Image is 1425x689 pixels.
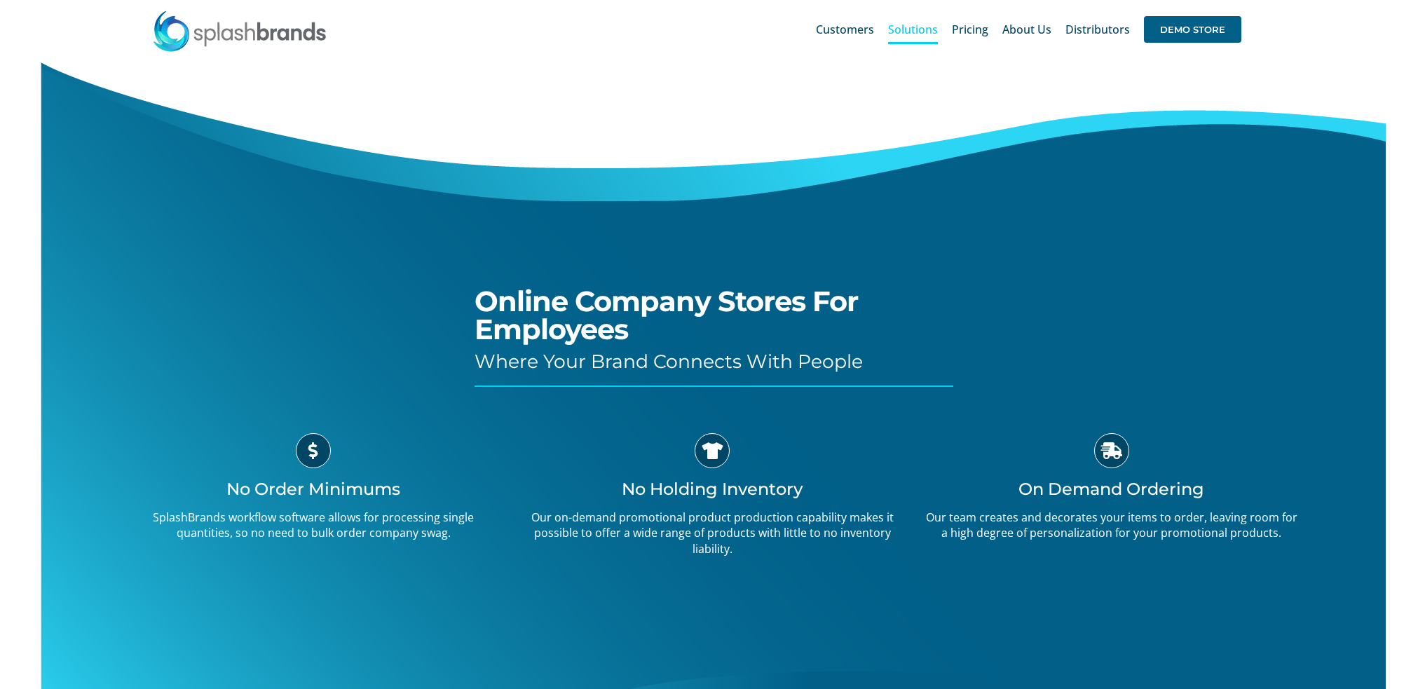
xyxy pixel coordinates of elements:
[1002,24,1051,35] span: About Us
[952,7,988,52] a: Pricing
[125,510,503,541] p: SplashBrands workflow software allows for processing single quantities, so no need to bulk order ...
[888,24,938,35] span: Solutions
[524,510,901,557] p: Our on-demand promotional product production capability makes it possible to offer a wide range o...
[922,510,1300,541] p: Our team creates and decorates your items to order, leaving room for a high degree of personaliza...
[922,479,1300,499] h3: On Demand Ordering
[816,24,874,35] span: Customers
[1065,7,1130,52] a: Distributors
[475,284,858,346] span: Online Company Stores For Employees
[125,479,503,499] h3: No Order Minimums
[1144,7,1241,52] a: DEMO STORE
[1065,24,1130,35] span: Distributors
[152,10,327,52] img: SplashBrands.com Logo
[524,479,901,499] h3: No Holding Inventory
[475,350,863,373] span: Where Your Brand Connects With People
[1144,16,1241,43] span: DEMO STORE
[816,7,1241,52] nav: Main Menu
[816,7,874,52] a: Customers
[952,24,988,35] span: Pricing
